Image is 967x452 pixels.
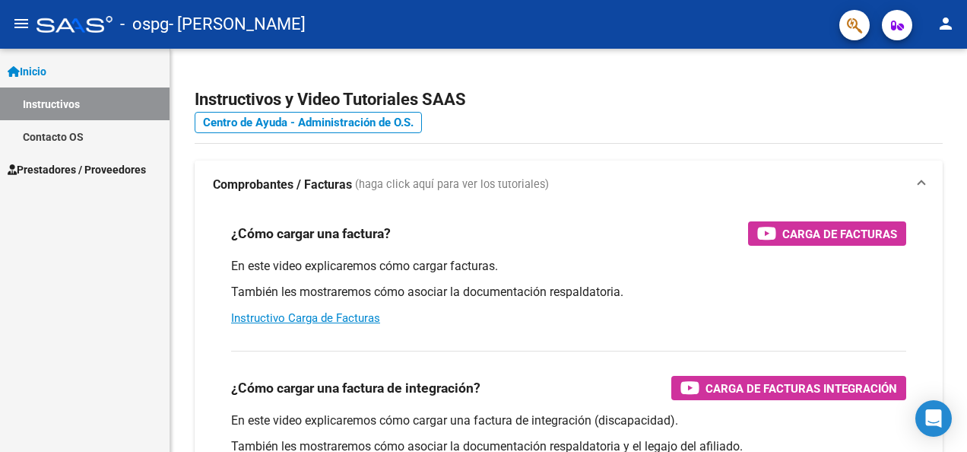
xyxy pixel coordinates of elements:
[8,63,46,80] span: Inicio
[671,376,906,400] button: Carga de Facturas Integración
[120,8,169,41] span: - ospg
[231,258,906,275] p: En este video explicaremos cómo cargar facturas.
[231,284,906,301] p: También les mostraremos cómo asociar la documentación respaldatoria.
[12,14,30,33] mat-icon: menu
[8,161,146,178] span: Prestadores / Proveedores
[231,311,380,325] a: Instructivo Carga de Facturas
[355,177,549,193] span: (haga click aquí para ver los tutoriales)
[915,400,952,437] div: Open Intercom Messenger
[231,223,391,244] h3: ¿Cómo cargar una factura?
[195,161,943,209] mat-expansion-panel-header: Comprobantes / Facturas (haga click aquí para ver los tutoriales)
[937,14,955,33] mat-icon: person
[213,177,352,193] strong: Comprobantes / Facturas
[231,412,906,429] p: En este video explicaremos cómo cargar una factura de integración (discapacidad).
[195,85,943,114] h2: Instructivos y Video Tutoriales SAAS
[195,112,422,133] a: Centro de Ayuda - Administración de O.S.
[705,379,897,398] span: Carga de Facturas Integración
[169,8,306,41] span: - [PERSON_NAME]
[231,377,480,399] h3: ¿Cómo cargar una factura de integración?
[748,221,906,246] button: Carga de Facturas
[782,224,897,244] span: Carga de Facturas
